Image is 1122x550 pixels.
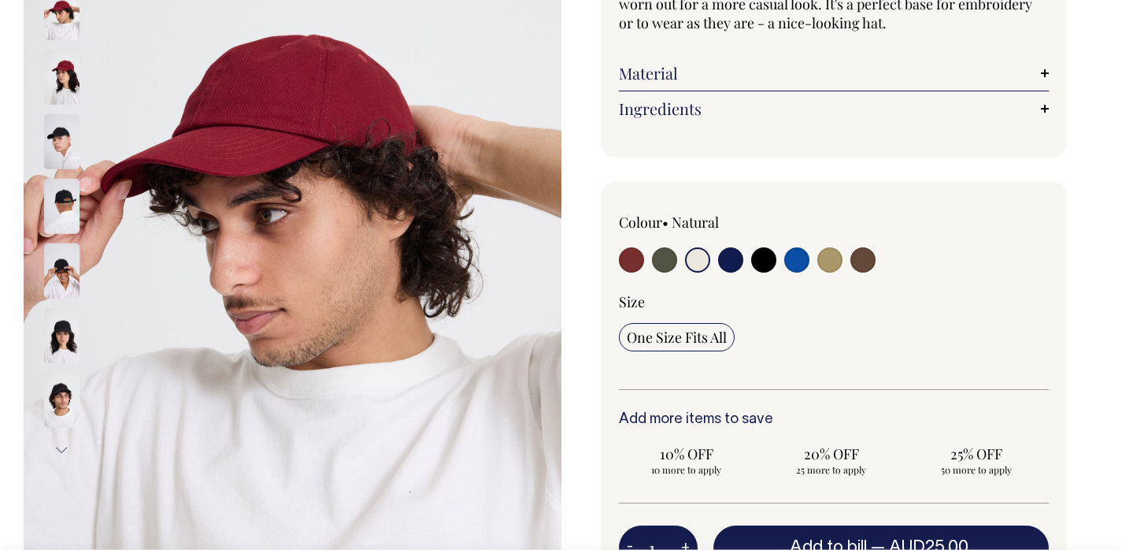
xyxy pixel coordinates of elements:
[44,50,80,105] img: burgundy
[909,440,1044,481] input: 25% OFF 50 more to apply
[44,308,80,363] img: black
[916,463,1036,476] span: 50 more to apply
[619,292,1050,311] div: Size
[619,213,791,232] div: Colour
[627,444,746,463] span: 10% OFF
[619,323,735,351] input: One Size Fits All
[672,213,719,232] label: Natural
[44,179,80,234] img: black
[619,440,754,481] input: 10% OFF 10 more to apply
[44,243,80,299] img: black
[772,463,891,476] span: 25 more to apply
[772,444,891,463] span: 20% OFF
[44,373,80,428] img: black
[627,463,746,476] span: 10 more to apply
[764,440,899,481] input: 20% OFF 25 more to apply
[662,213,668,232] span: •
[44,114,80,169] img: black
[50,433,73,468] button: Next
[619,64,1050,83] a: Material
[916,444,1036,463] span: 25% OFF
[619,99,1050,118] a: Ingredients
[627,328,727,347] span: One Size Fits All
[619,412,1050,428] h6: Add more items to save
